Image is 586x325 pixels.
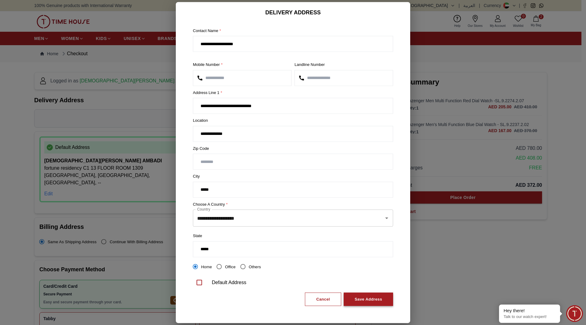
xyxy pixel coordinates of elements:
[355,296,382,303] div: Save Address
[193,145,393,151] label: Zip Code
[504,308,555,314] div: Hey there!
[212,279,246,286] div: Default Address
[316,296,330,303] div: Cancel
[225,264,236,269] span: Office
[249,264,261,269] span: Others
[193,173,393,179] label: City
[344,292,393,306] button: Save Address
[193,89,393,96] label: Address Line 1
[197,207,210,212] label: Country
[193,233,393,239] label: State
[193,117,393,124] label: Location
[566,305,583,322] div: Chat Widget
[201,264,212,269] span: Home
[295,62,393,68] label: Landline Number
[193,62,291,68] label: Mobile Number
[504,314,555,320] p: Talk to our watch expert!
[193,27,393,34] label: Contact Name
[188,8,398,16] h6: DELIVERY ADDRESS
[382,214,391,222] button: Open
[305,292,341,306] button: Cancel
[193,201,393,207] label: Choose a country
